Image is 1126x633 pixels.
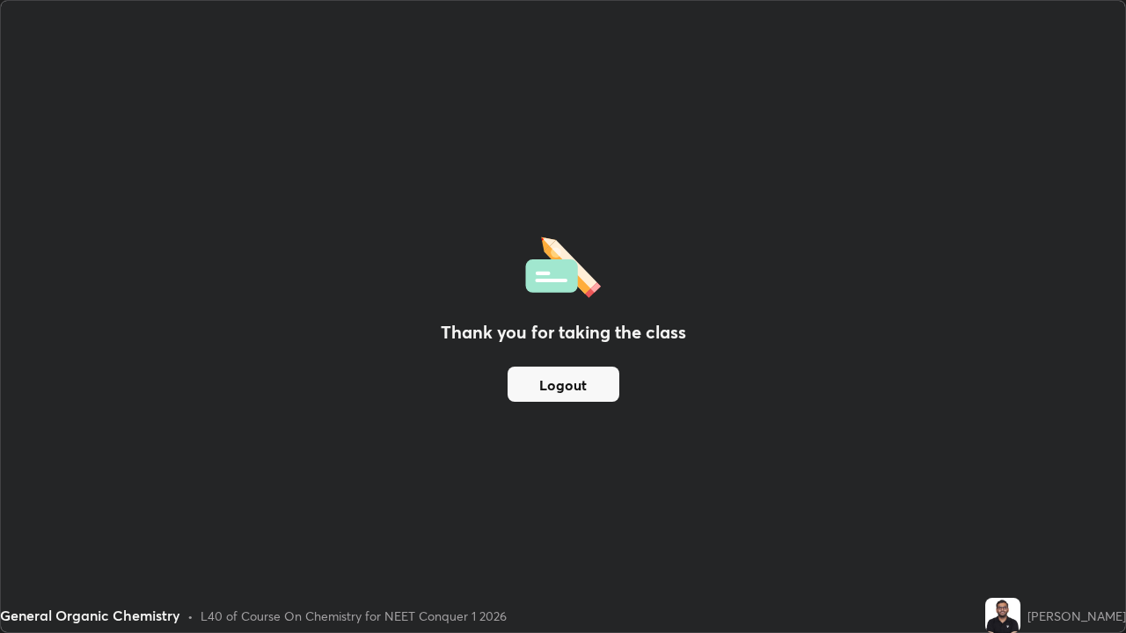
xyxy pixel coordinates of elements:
img: offlineFeedback.1438e8b3.svg [525,231,601,298]
img: f6c41efb327145258bfc596793d6e4cc.jpg [985,598,1020,633]
div: L40 of Course On Chemistry for NEET Conquer 1 2026 [201,607,507,625]
h2: Thank you for taking the class [441,319,686,346]
div: [PERSON_NAME] [1027,607,1126,625]
button: Logout [508,367,619,402]
div: • [187,607,194,625]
